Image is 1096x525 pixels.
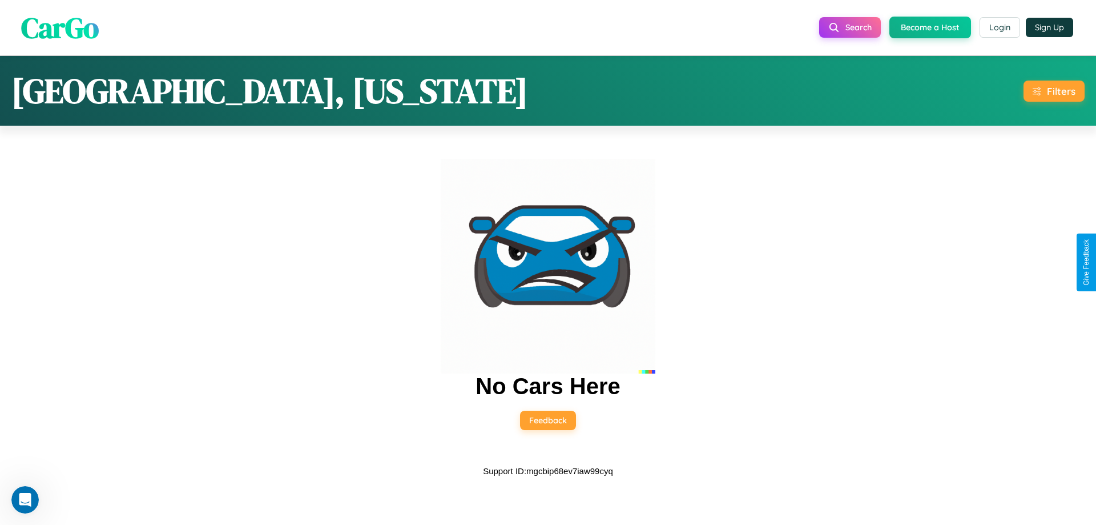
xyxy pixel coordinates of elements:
button: Login [980,17,1020,38]
button: Feedback [520,411,576,430]
span: Search [845,22,872,33]
iframe: Intercom live chat [11,486,39,514]
button: Become a Host [889,17,971,38]
p: Support ID: mgcbip68ev7iaw99cyq [483,463,613,479]
h2: No Cars Here [476,374,620,399]
div: Give Feedback [1082,239,1090,286]
h1: [GEOGRAPHIC_DATA], [US_STATE] [11,67,528,114]
span: CarGo [21,7,99,47]
button: Sign Up [1026,18,1073,37]
div: Filters [1047,85,1075,97]
button: Filters [1024,81,1085,102]
button: Search [819,17,881,38]
img: car [441,159,655,374]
